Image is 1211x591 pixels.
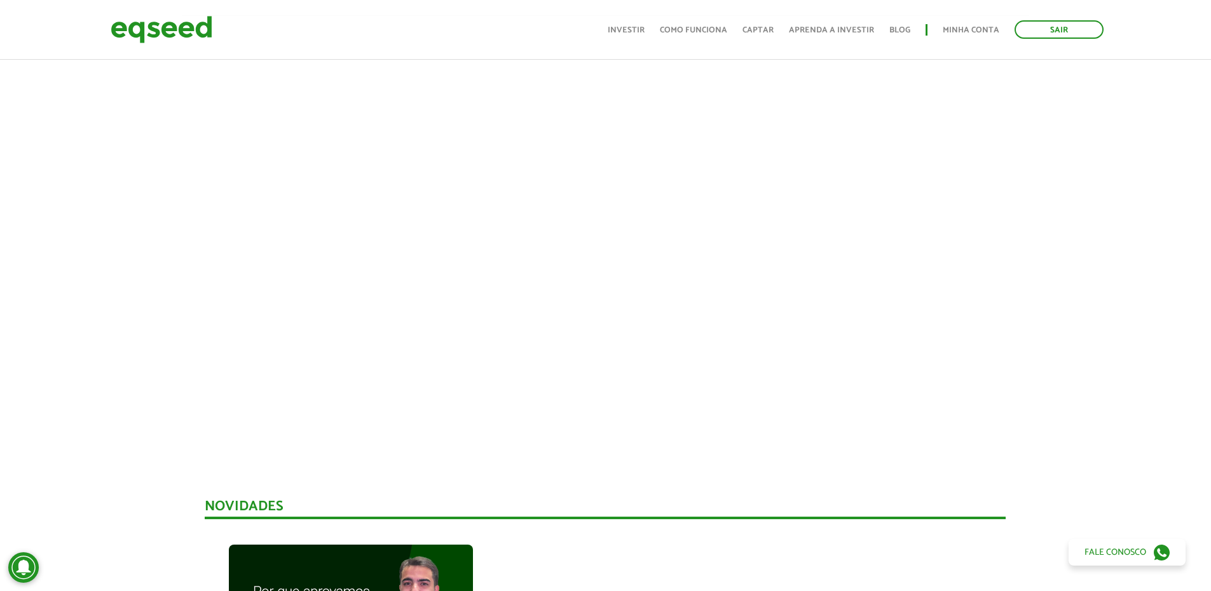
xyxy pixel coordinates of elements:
iframe: JetBov | Oferta disponível [243,41,968,449]
div: Novidades [205,499,1006,519]
a: Fale conosco [1069,539,1186,566]
a: Sair [1015,20,1104,39]
a: Investir [608,26,645,34]
a: Minha conta [943,26,999,34]
a: Captar [742,26,774,34]
a: Blog [889,26,910,34]
img: EqSeed [111,13,212,46]
a: Como funciona [660,26,727,34]
a: Aprenda a investir [789,26,874,34]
